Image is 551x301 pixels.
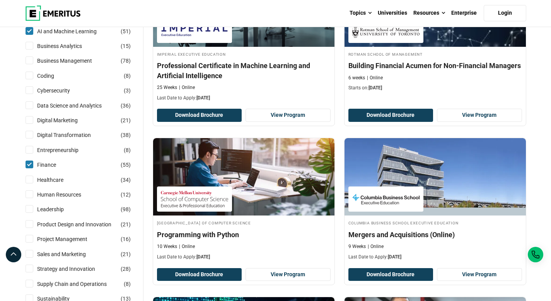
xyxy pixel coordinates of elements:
[37,190,97,199] a: Human Resources
[368,243,384,250] p: Online
[388,254,401,260] span: [DATE]
[246,109,331,122] a: View Program
[126,73,129,79] span: 8
[37,146,94,154] a: Entrepreneurship
[37,101,117,110] a: Data Science and Analytics
[121,205,131,214] span: ( )
[121,190,131,199] span: ( )
[37,176,79,184] a: Healthcare
[153,138,334,215] img: Programming with Python | Online AI and Machine Learning Course
[484,5,526,21] a: Login
[123,266,129,272] span: 28
[345,138,526,215] img: Mergers and Acquisitions (Online) | Online Finance Course
[367,75,383,81] p: Online
[157,95,331,101] p: Last Date to Apply:
[123,162,129,168] span: 55
[157,230,331,239] h4: Programming with Python
[123,28,129,34] span: 51
[121,131,131,139] span: ( )
[121,250,131,258] span: ( )
[161,190,228,208] img: Carnegie Mellon University School of Computer Science
[157,51,331,57] h4: Imperial Executive Education
[157,268,242,281] button: Download Brochure
[246,268,331,281] a: View Program
[196,254,210,260] span: [DATE]
[157,219,331,226] h4: [GEOGRAPHIC_DATA] of Computer Science
[37,205,79,214] a: Leadership
[123,43,129,49] span: 15
[157,61,331,80] h4: Professional Certificate in Machine Learning and Artificial Intelligence
[123,206,129,212] span: 98
[348,219,522,226] h4: Columbia Business School Executive Education
[123,132,129,138] span: 38
[37,235,103,243] a: Project Management
[121,27,131,36] span: ( )
[121,161,131,169] span: ( )
[121,235,131,243] span: ( )
[437,268,522,281] a: View Program
[348,230,522,239] h4: Mergers and Acquisitions (Online)
[348,75,365,81] p: 6 weeks
[196,95,210,101] span: [DATE]
[37,42,97,50] a: Business Analytics
[123,192,129,198] span: 12
[123,177,129,183] span: 34
[153,138,334,264] a: AI and Machine Learning Course by Carnegie Mellon University School of Computer Science - August ...
[37,27,112,36] a: AI and Machine Learning
[121,42,131,50] span: ( )
[123,221,129,227] span: 21
[348,61,522,70] h4: Building Financial Acumen for Non-Financial Managers
[345,138,526,264] a: Finance Course by Columbia Business School Executive Education - August 28, 2025 Columbia Busines...
[348,254,522,260] p: Last Date to Apply:
[37,131,106,139] a: Digital Transformation
[121,265,131,273] span: ( )
[157,109,242,122] button: Download Brochure
[123,58,129,64] span: 78
[123,117,129,123] span: 21
[121,176,131,184] span: ( )
[179,84,195,91] p: Online
[179,243,195,250] p: Online
[123,251,129,257] span: 21
[37,56,107,65] a: Business Management
[348,51,522,57] h4: Rotman School of Management
[157,254,331,260] p: Last Date to Apply:
[157,84,177,91] p: 25 Weeks
[126,87,129,94] span: 3
[37,161,72,169] a: Finance
[348,243,366,250] p: 9 Weeks
[352,190,420,208] img: Columbia Business School Executive Education
[37,265,111,273] a: Strategy and Innovation
[37,72,70,80] a: Coding
[124,72,131,80] span: ( )
[121,56,131,65] span: ( )
[157,243,177,250] p: 10 Weeks
[121,220,131,229] span: ( )
[37,220,127,229] a: Product Design and Innovation
[37,280,122,288] a: Supply Chain and Operations
[123,236,129,242] span: 16
[348,268,433,281] button: Download Brochure
[124,146,131,154] span: ( )
[121,116,131,125] span: ( )
[121,101,131,110] span: ( )
[352,22,420,39] img: Rotman School of Management
[437,109,522,122] a: View Program
[123,103,129,109] span: 36
[124,86,131,95] span: ( )
[161,22,228,39] img: Imperial Executive Education
[37,250,101,258] a: Sales and Marketing
[348,109,433,122] button: Download Brochure
[37,116,93,125] a: Digital Marketing
[126,281,129,287] span: 8
[124,280,131,288] span: ( )
[368,85,382,91] span: [DATE]
[37,86,85,95] a: Cybersecurity
[126,147,129,153] span: 8
[348,85,522,91] p: Starts on:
